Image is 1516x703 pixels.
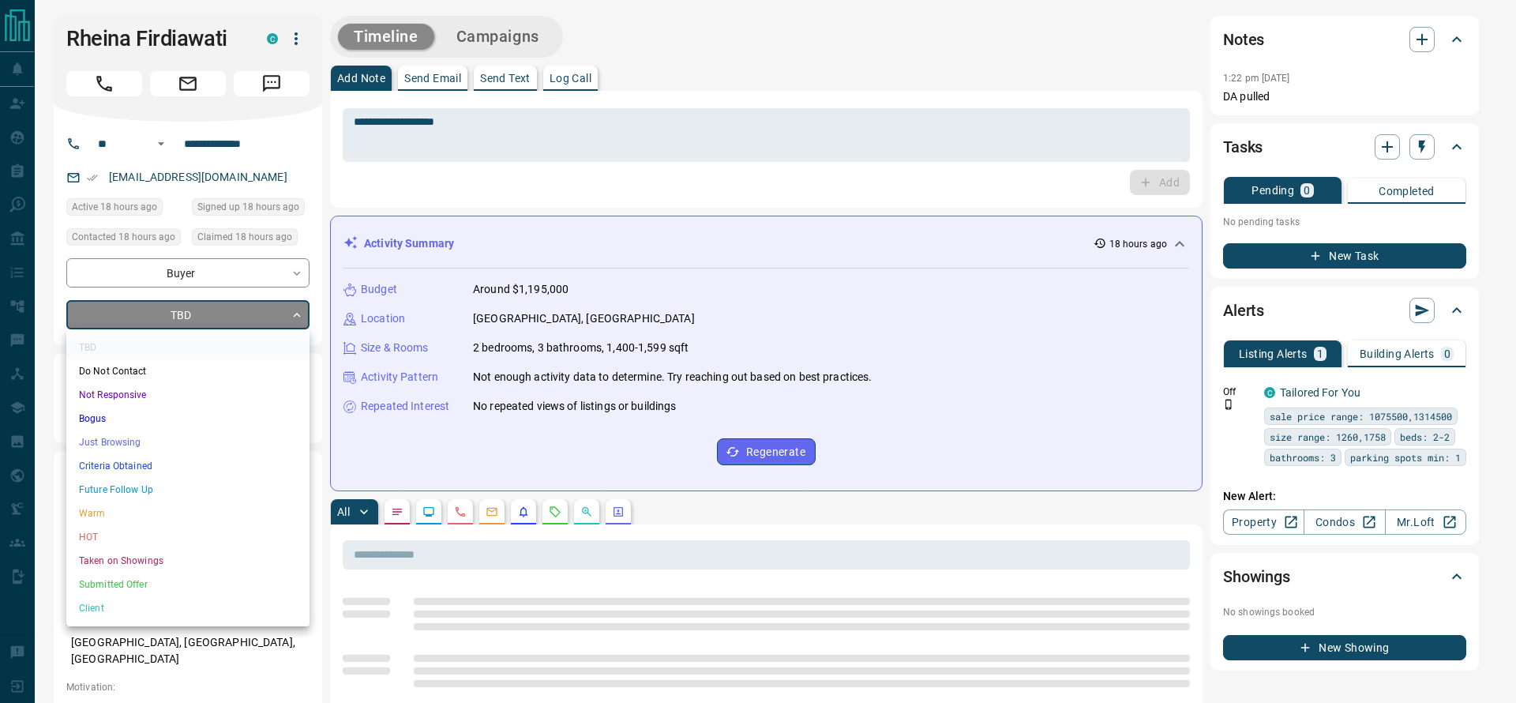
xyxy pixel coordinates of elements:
li: Criteria Obtained [66,454,310,478]
li: Not Responsive [66,383,310,407]
li: Future Follow Up [66,478,310,502]
li: Taken on Showings [66,549,310,573]
li: Bogus [66,407,310,430]
li: Do Not Contact [66,359,310,383]
li: Submitted Offer [66,573,310,596]
li: Just Browsing [66,430,310,454]
li: Client [66,596,310,620]
li: HOT [66,525,310,549]
li: Warm [66,502,310,525]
